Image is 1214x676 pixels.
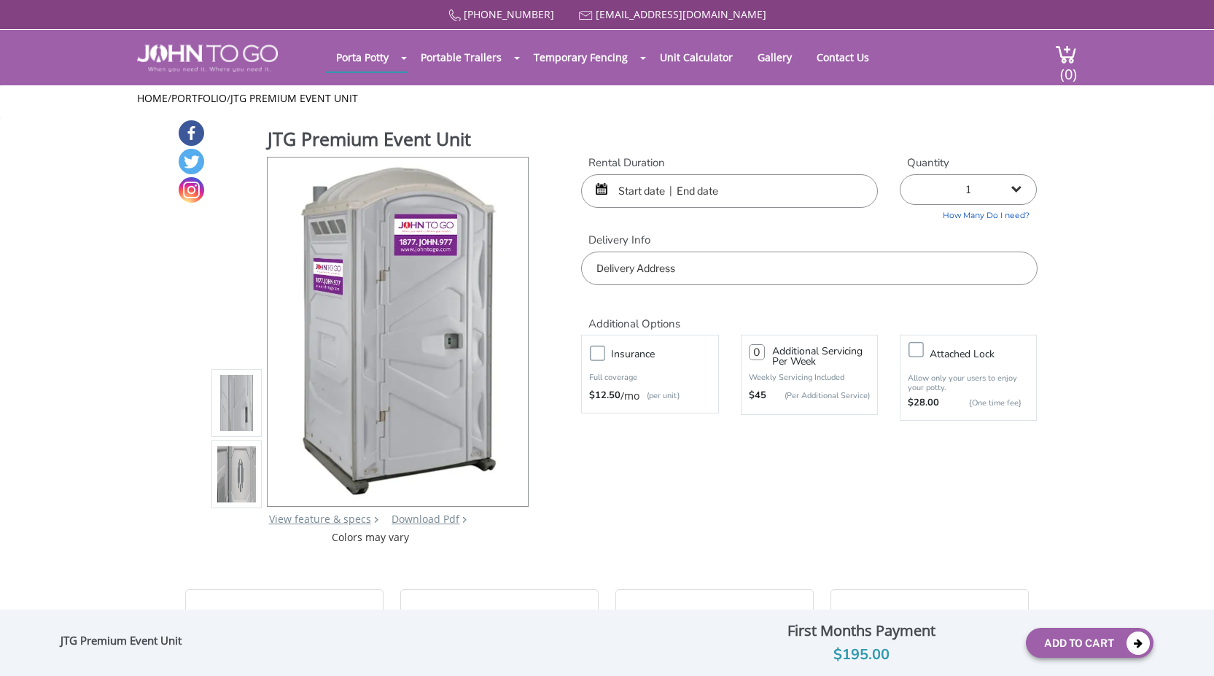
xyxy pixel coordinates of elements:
a: Contact Us [806,43,880,71]
p: Full coverage [589,370,710,385]
a: Temporary Fencing [523,43,639,71]
strong: $12.50 [589,389,620,403]
h3: Additional Servicing Per Week [772,346,870,367]
a: How Many Do I need? [900,205,1037,222]
input: 0 [749,344,765,360]
img: cart a [1055,44,1077,64]
a: Download Pdf [392,512,459,526]
a: Portable Trailers [410,43,513,71]
img: Product [217,303,257,646]
a: Porta Potty [325,43,400,71]
img: Call [448,9,461,22]
div: $195.00 [709,643,1015,667]
div: JTG Premium Event Unit [61,634,189,653]
p: {One time fee} [946,396,1022,411]
h2: Additional Options [581,300,1037,331]
div: Colors may vary [211,530,530,545]
img: Product [287,158,508,501]
p: Weekly Servicing Included [749,372,870,383]
label: Rental Duration [581,155,878,171]
h3: Attached lock [930,345,1043,363]
span: (0) [1059,53,1077,84]
img: JOHN to go [137,44,278,72]
a: Portfolio [171,91,227,105]
a: Instagram [179,177,204,203]
h3: Insurance [611,345,725,363]
img: right arrow icon [374,516,378,523]
a: [EMAIL_ADDRESS][DOMAIN_NAME] [596,7,766,21]
div: First Months Payment [709,618,1015,643]
img: Product [217,231,257,575]
button: Add To Cart [1026,628,1153,658]
strong: $28.00 [908,396,939,411]
img: chevron.png [462,516,467,523]
a: View feature & specs [269,512,371,526]
img: Mail [579,11,593,20]
a: Facebook [179,120,204,146]
h1: JTG Premium Event Unit [268,126,530,155]
a: Unit Calculator [649,43,744,71]
label: Quantity [900,155,1037,171]
input: Delivery Address [581,252,1037,285]
a: Gallery [747,43,803,71]
ul: / / [137,91,1077,106]
div: /mo [589,389,710,403]
strong: $45 [749,389,766,403]
a: JTG Premium Event Unit [230,91,358,105]
p: (Per Additional Service) [766,390,870,401]
input: Start date | End date [581,174,878,208]
a: Home [137,91,168,105]
a: Twitter [179,149,204,174]
p: Allow only your users to enjoy your potty. [908,373,1029,392]
label: Delivery Info [581,233,1037,248]
p: (per unit) [639,389,680,403]
a: [PHONE_NUMBER] [464,7,554,21]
